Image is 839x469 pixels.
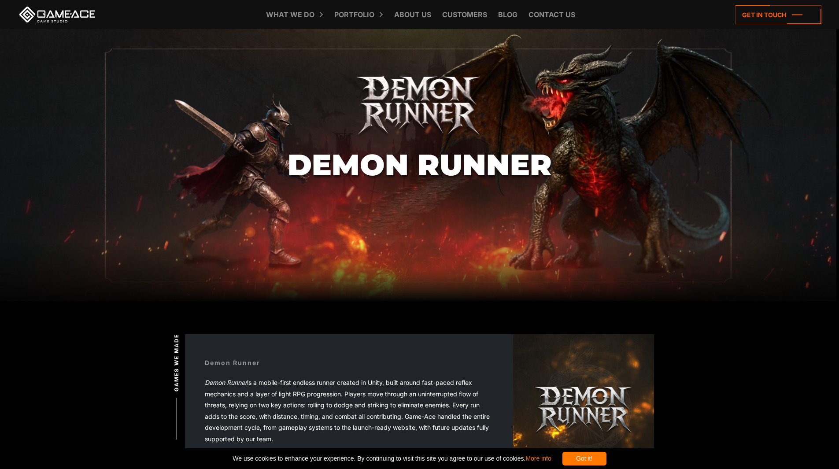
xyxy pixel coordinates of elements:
[205,379,247,386] em: Demon Runner
[525,455,551,462] a: More info
[205,358,260,367] div: Demon Runner
[173,333,181,391] span: Games we made
[562,452,606,465] div: Got it!
[233,452,551,465] span: We use cookies to enhance your experience. By continuing to visit this site you agree to our use ...
[288,149,552,181] h1: Demon Runner
[736,5,821,24] a: Get in touch
[205,377,493,445] p: is a mobile-first endless runner created in Unity, built around fast-paced reflex mechanics and a...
